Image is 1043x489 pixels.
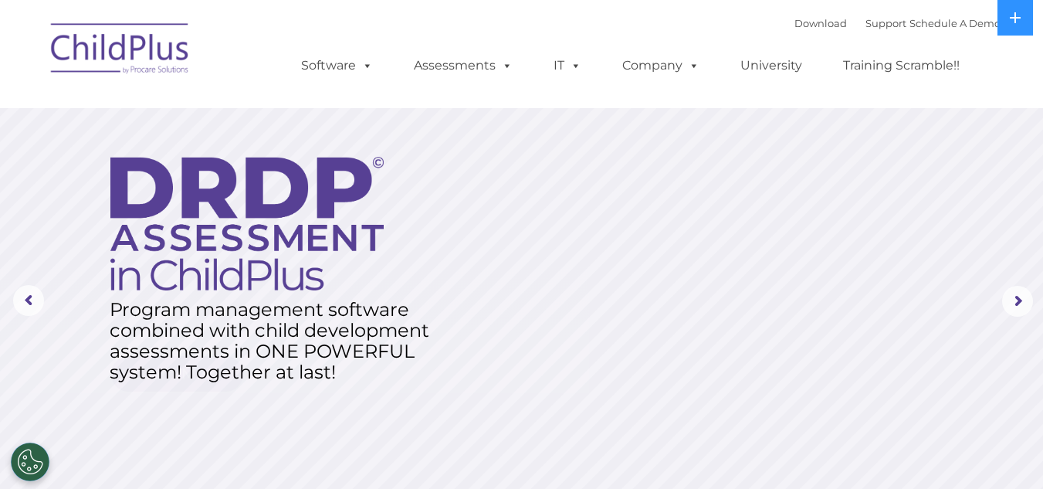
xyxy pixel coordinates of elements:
rs-layer: Program management software combined with child development assessments in ONE POWERFUL system! T... [110,299,444,382]
a: Company [607,50,715,81]
a: Learn More [111,356,243,392]
a: Support [865,17,906,29]
a: University [725,50,818,81]
button: Cookies Settings [11,443,49,481]
a: Assessments [398,50,528,81]
span: Phone number [215,165,280,177]
a: Training Scramble!! [828,50,975,81]
a: Software [286,50,388,81]
a: Download [794,17,847,29]
font: | [794,17,1001,29]
span: Last name [215,102,262,114]
a: Schedule A Demo [909,17,1001,29]
img: ChildPlus by Procare Solutions [43,12,198,90]
a: IT [538,50,597,81]
img: DRDP Assessment in ChildPlus [110,157,384,290]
